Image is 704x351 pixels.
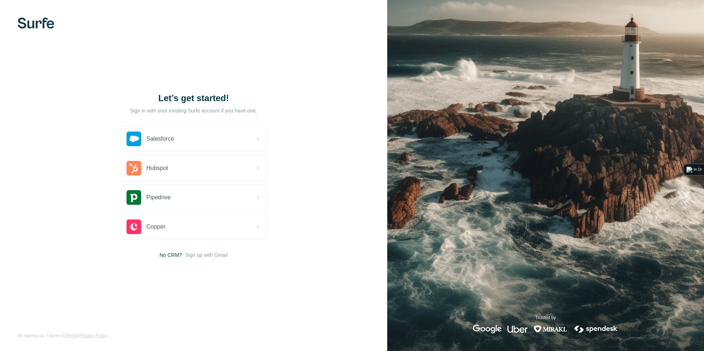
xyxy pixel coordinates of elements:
[126,219,141,234] img: copper's logo
[65,333,77,338] a: Terms
[120,92,267,104] h1: Let’s get started!
[686,167,692,173] img: logo
[473,325,502,333] img: google's logo
[507,325,528,333] img: uber's logo
[533,325,567,333] img: mirakl's logo
[80,333,107,338] a: Privacy Policy
[146,134,174,143] span: Salesforce
[535,314,556,321] p: Trusted by
[126,190,141,205] img: pipedrive's logo
[573,325,619,333] img: spendesk's logo
[185,251,228,259] button: Sign up with Gmail
[159,251,182,259] span: No CRM?
[694,167,702,173] div: In 1h
[18,332,107,339] span: By signing up, I agree to &
[146,193,171,202] span: Pipedrive
[126,161,141,175] img: hubspot's logo
[126,132,141,146] img: salesforce's logo
[130,107,257,114] p: Sign in with your existing Surfe account if you have one.
[146,164,168,173] span: Hubspot
[18,18,54,29] img: Surfe's logo
[146,222,165,231] span: Copper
